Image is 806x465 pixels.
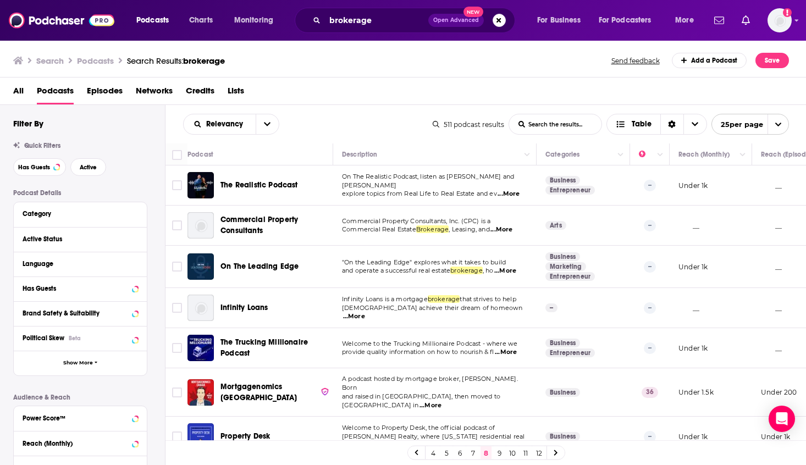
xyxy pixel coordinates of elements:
p: -- [644,431,656,442]
button: Show profile menu [768,8,792,32]
span: ...More [490,225,512,234]
span: brokerage [450,267,483,274]
span: Podcasts [37,82,74,104]
button: open menu [256,114,279,134]
button: Save [755,53,789,68]
a: The Realistic Podcast [220,180,298,191]
span: [DEMOGRAPHIC_DATA] achieve their dream of homeown [342,304,522,312]
a: 5 [441,446,452,460]
div: Has Guests [23,285,129,292]
h3: Podcasts [77,56,114,66]
div: Language [23,260,131,268]
img: The Realistic Podcast [187,172,214,198]
span: Show More [63,360,93,366]
div: Description [342,148,377,161]
div: Open Intercom Messenger [769,406,795,432]
p: Under 1.5k [678,387,714,397]
img: On The Leading Edge [187,253,214,280]
p: -- [644,342,656,353]
button: open menu [129,12,183,29]
img: Commercial Property Consultants [187,212,214,239]
button: Category [23,207,138,220]
a: Show notifications dropdown [710,11,728,30]
a: Infinity Loans [220,302,268,313]
a: Business [545,388,580,397]
span: Commercial Property Consultants, Inc. (CPC) is a [342,217,490,225]
p: Under 200 [761,387,797,397]
span: Active [80,164,97,170]
span: Episodes [87,82,123,104]
span: and raised in [GEOGRAPHIC_DATA], then moved to [GEOGRAPHIC_DATA] in [342,392,500,409]
img: Infinity Loans [187,295,214,321]
a: 9 [494,446,505,460]
span: , Leasing, and [449,225,489,233]
img: verified Badge [321,387,329,396]
p: __ [678,221,699,230]
a: Add a Podcast [672,53,747,68]
h2: Choose List sort [183,114,279,135]
a: Entrepreneur [545,186,595,195]
span: The Realistic Podcast [220,180,298,190]
span: Commercial Property Consultants [220,215,298,235]
span: brokerage [183,56,225,66]
span: 25 per page [712,116,763,133]
span: Political Skew [23,334,64,342]
p: -- [644,180,656,191]
p: -- [644,261,656,272]
a: Property Desk [220,431,270,442]
a: Mortgagenomics Canada [187,379,214,406]
button: open menu [667,12,708,29]
a: Business [545,432,580,441]
span: A podcast hosted by mortgage broker, [PERSON_NAME]. Born [342,375,518,391]
span: Toggle select row [172,220,182,230]
a: Commercial Property Consultants [220,214,329,236]
a: All [13,82,24,104]
a: Brand Safety & Suitability [23,306,138,320]
a: Credits [186,82,214,104]
div: Active Status [23,235,131,243]
a: On The Leading Edge [220,261,299,272]
p: Under 1k [761,432,790,441]
button: Send feedback [608,56,663,65]
span: For Business [537,13,581,28]
span: On The Leading Edge [220,262,299,271]
img: Property Desk [187,423,214,450]
div: Brand Safety & Suitability [23,309,129,317]
p: __ [761,303,782,313]
span: [PERSON_NAME] Realty, where [US_STATE] residential real esta [342,433,525,449]
span: ...More [495,348,517,357]
span: More [675,13,694,28]
span: For Podcasters [599,13,652,28]
div: Reach (Monthly) [23,440,129,447]
a: Lists [228,82,244,104]
span: Podcasts [136,13,169,28]
a: Entrepreneur [545,348,595,357]
span: Welcome to Property Desk, the official podcast of [342,424,495,431]
span: Toggle select row [172,343,182,353]
div: Category [23,210,131,218]
a: Charts [182,12,219,29]
span: Relevancy [206,120,247,128]
button: Active Status [23,232,138,246]
div: Beta [69,335,81,342]
button: Reach (Monthly) [23,436,138,450]
button: open menu [592,12,667,29]
span: Infinity Loans [220,303,268,312]
p: __ [761,221,782,230]
input: Search podcasts, credits, & more... [325,12,428,29]
div: Search Results: [127,56,225,66]
button: Has Guests [23,281,138,295]
span: Toggle select row [172,262,182,272]
a: Marketing [545,262,586,271]
a: 4 [428,446,439,460]
a: Show notifications dropdown [737,11,754,30]
a: 7 [467,446,478,460]
span: provide quality information on how to nourish & fl [342,348,494,356]
h2: Choose View [606,114,707,135]
span: ...More [419,401,441,410]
